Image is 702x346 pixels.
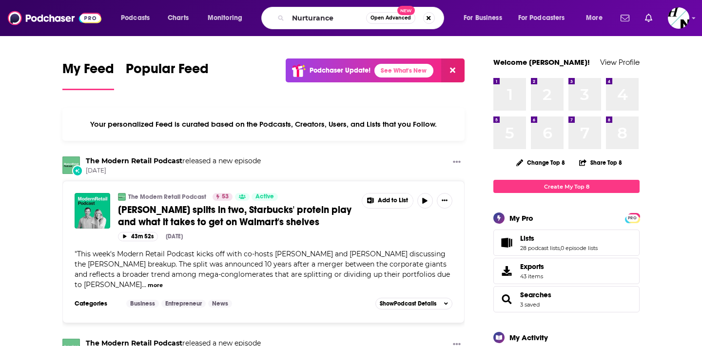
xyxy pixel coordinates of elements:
span: For Podcasters [518,11,565,25]
span: Monitoring [208,11,242,25]
a: Show notifications dropdown [617,10,633,26]
a: See What's New [374,64,433,77]
a: Business [126,300,159,308]
span: Lists [493,230,640,256]
img: The Modern Retail Podcast [62,156,80,174]
button: open menu [579,10,615,26]
button: 43m 52s [118,232,158,241]
div: My Pro [509,213,533,223]
div: [DATE] [166,233,183,240]
span: More [586,11,603,25]
span: 53 [222,192,229,202]
span: Searches [493,286,640,312]
a: Charts [161,10,195,26]
span: This week's Modern Retail Podcast kicks off with co-hosts [PERSON_NAME] and [PERSON_NAME] discuss... [75,250,450,289]
span: For Business [464,11,502,25]
span: PRO [626,214,638,222]
a: Welcome [PERSON_NAME]! [493,58,590,67]
h3: released a new episode [86,156,261,166]
a: 3 saved [520,301,540,308]
button: open menu [201,10,255,26]
span: " [75,250,450,289]
button: Show profile menu [668,7,689,29]
a: 0 episode lists [561,245,598,251]
div: Your personalized Feed is curated based on the Podcasts, Creators, Users, and Lists that you Follow. [62,108,465,141]
button: Show More Button [437,193,452,209]
a: News [208,300,232,308]
a: Exports [493,258,640,284]
a: Lists [520,234,598,243]
h3: Categories [75,300,118,308]
span: Add to List [378,197,408,204]
button: Share Top 8 [579,153,623,172]
span: Logged in as HardNumber5 [668,7,689,29]
p: Podchaser Update! [310,66,370,75]
span: [DATE] [86,167,261,175]
a: Searches [497,292,516,306]
img: User Profile [668,7,689,29]
a: Active [252,193,278,201]
a: [PERSON_NAME] splits in two, Starbucks' protein play and what it takes to get on Walmart's shelves [118,204,355,228]
button: open menu [457,10,514,26]
span: Exports [520,262,544,271]
a: Entrepreneur [161,300,206,308]
button: ShowPodcast Details [375,298,452,309]
button: more [148,281,163,289]
a: Lists [497,236,516,250]
a: The Modern Retail Podcast [86,156,182,165]
a: Popular Feed [126,60,209,90]
a: Searches [520,290,551,299]
a: View Profile [600,58,640,67]
a: Show notifications dropdown [641,10,656,26]
span: [PERSON_NAME] splits in two, Starbucks' protein play and what it takes to get on Walmart's shelves [118,204,351,228]
div: Search podcasts, credits, & more... [271,7,453,29]
img: Kraft Heinz splits in two, Starbucks' protein play and what it takes to get on Walmart's shelves [75,193,110,229]
button: Open AdvancedNew [366,12,415,24]
span: New [397,6,415,15]
button: Show More Button [449,156,465,169]
a: 28 podcast lists [520,245,560,251]
span: Active [255,192,274,202]
input: Search podcasts, credits, & more... [288,10,366,26]
span: Exports [497,264,516,278]
span: Show Podcast Details [380,300,436,307]
div: New Episode [72,165,83,176]
span: Popular Feed [126,60,209,83]
button: Show More Button [362,193,413,208]
img: The Modern Retail Podcast [118,193,126,201]
span: Podcasts [121,11,150,25]
button: open menu [114,10,162,26]
a: The Modern Retail Podcast [128,193,206,201]
span: 43 items [520,273,544,280]
img: Podchaser - Follow, Share and Rate Podcasts [8,9,101,27]
div: My Activity [509,333,548,342]
span: ... [142,280,146,289]
a: My Feed [62,60,114,90]
span: My Feed [62,60,114,83]
a: PRO [626,214,638,221]
a: 53 [213,193,233,201]
span: Open Advanced [370,16,411,20]
span: Lists [520,234,534,243]
button: open menu [512,10,579,26]
span: Charts [168,11,189,25]
a: Create My Top 8 [493,180,640,193]
button: Change Top 8 [510,156,571,169]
